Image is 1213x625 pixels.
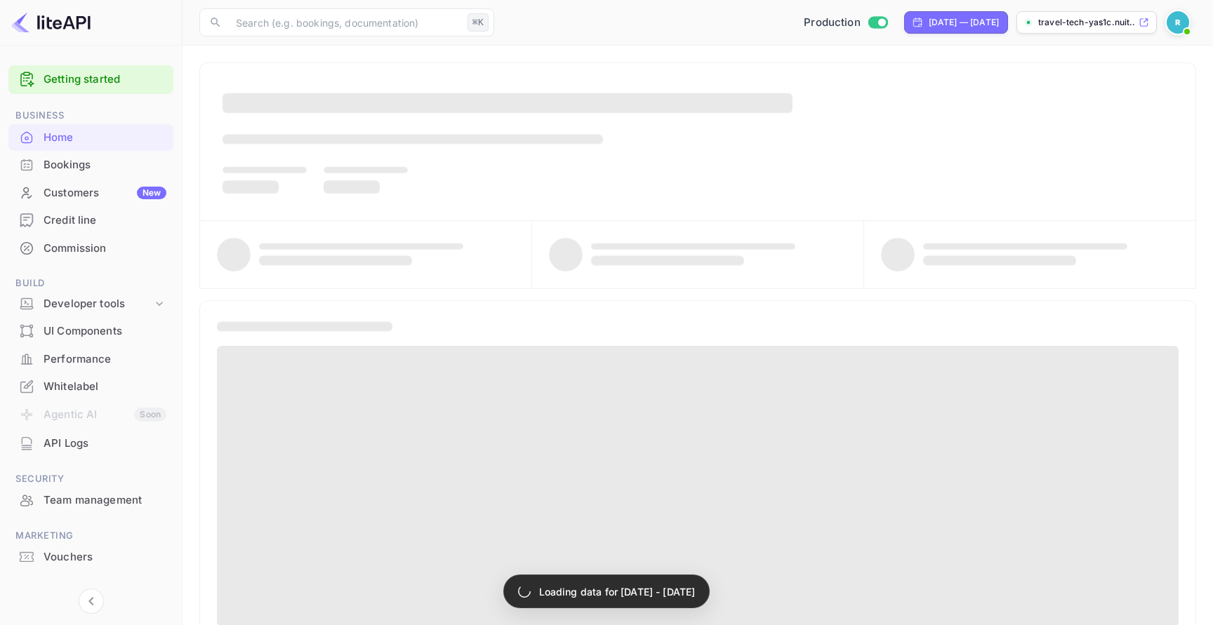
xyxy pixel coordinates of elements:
p: travel-tech-yas1c.nuit... [1038,16,1136,29]
div: Whitelabel [8,373,173,401]
div: Developer tools [44,296,152,312]
div: Commission [44,241,166,257]
a: Commission [8,235,173,261]
div: Developer tools [8,292,173,316]
div: UI Components [8,318,173,345]
div: Credit line [8,207,173,234]
div: Performance [44,351,166,368]
a: Credit line [8,207,173,233]
a: Bookings [8,152,173,177]
a: UI Components [8,318,173,344]
span: Build [8,276,173,291]
span: Marketing [8,528,173,544]
div: CustomersNew [8,180,173,207]
div: Team management [8,487,173,514]
div: Bookings [44,157,166,173]
a: Performance [8,346,173,372]
div: API Logs [8,430,173,457]
p: Loading data for [DATE] - [DATE] [539,584,696,599]
button: Collapse navigation [79,589,104,614]
a: CustomersNew [8,180,173,206]
a: Getting started [44,72,166,88]
div: Customers [44,185,166,201]
div: Performance [8,346,173,373]
a: Vouchers [8,544,173,570]
div: UI Components [44,323,166,340]
div: Home [44,130,166,146]
a: Whitelabel [8,373,173,399]
span: Business [8,108,173,123]
div: Vouchers [8,544,173,571]
div: Team management [44,492,166,509]
span: Security [8,471,173,487]
a: Team management [8,487,173,513]
img: Revolut [1167,11,1189,34]
span: Production [804,15,861,31]
div: Whitelabel [44,379,166,395]
div: Switch to Sandbox mode [798,15,893,31]
div: New [137,187,166,199]
div: Click to change the date range period [904,11,1008,34]
div: ⌘K [468,13,489,32]
div: Getting started [8,65,173,94]
div: [DATE] — [DATE] [929,16,999,29]
div: Vouchers [44,549,166,565]
a: Home [8,124,173,150]
div: Credit line [44,213,166,229]
div: Commission [8,235,173,262]
div: API Logs [44,436,166,452]
img: LiteAPI logo [11,11,91,34]
div: Bookings [8,152,173,179]
a: API Logs [8,430,173,456]
div: Home [8,124,173,152]
input: Search (e.g. bookings, documentation) [227,8,462,36]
